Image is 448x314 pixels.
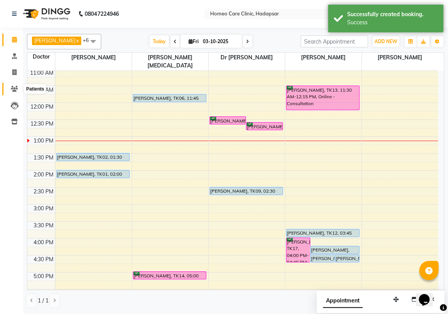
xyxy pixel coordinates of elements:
[85,3,119,25] b: 08047224946
[323,294,363,308] span: Appointment
[38,297,48,305] span: 1 / 1
[57,153,129,161] div: [PERSON_NAME], TK02, 01:30 PM-01:45 PM, In Person - Follow Up
[209,53,285,62] span: Dr [PERSON_NAME]
[133,94,206,102] div: [PERSON_NAME], TK06, 11:45 AM-12:00 PM, In Person - Follow Up
[34,37,75,44] span: [PERSON_NAME]
[201,36,239,47] input: 2025-10-03
[32,205,55,213] div: 3:00 PM
[373,36,399,47] button: ADD NEW
[83,37,95,43] span: +6
[57,170,129,178] div: [PERSON_NAME], TK01, 02:00 PM-02:15 PM, In Person - Follow Up
[29,103,55,111] div: 12:00 PM
[347,10,438,18] div: Successfully created booking.
[347,18,438,27] div: Success
[55,53,132,62] span: [PERSON_NAME]
[362,53,438,62] span: [PERSON_NAME]
[32,289,55,297] div: 5:30 PM
[311,246,359,254] div: [PERSON_NAME], TK11, 04:15 PM-04:30 PM, In Person - Follow Up
[187,39,201,44] span: Fri
[27,53,55,61] div: Doctor
[133,272,206,279] div: [PERSON_NAME], TK14, 05:00 PM-05:15 PM, In Person - Follow Up
[286,229,359,237] div: [PERSON_NAME], TK12, 03:45 PM-04:00 PM, In Person - Follow Up
[150,35,169,47] span: Today
[32,272,55,280] div: 5:00 PM
[286,86,359,110] div: [PERSON_NAME], TK13, 11:30 AM-12:15 PM, Online - Consultation
[24,84,46,94] div: Patients
[416,283,440,306] iframe: chat widget
[210,117,246,124] div: [PERSON_NAME], TK15, 12:25 PM-12:40 PM, In Person - Follow Up
[32,238,55,247] div: 4:00 PM
[246,123,283,130] div: [PERSON_NAME], TK16, 12:35 PM-12:50 PM, In Person - Follow Up
[28,69,55,77] div: 11:00 AM
[210,187,283,195] div: [PERSON_NAME], TK09, 02:30 PM-02:45 PM, In Person - Follow Up
[75,37,79,44] a: x
[32,137,55,145] div: 1:00 PM
[301,35,368,47] input: Search Appointment
[32,171,55,179] div: 2:00 PM
[32,188,55,196] div: 2:30 PM
[132,53,208,71] span: [PERSON_NAME][MEDICAL_DATA]
[311,255,334,262] div: [PERSON_NAME], TK10, 04:30 PM-04:45 PM, In Person - Follow Up
[20,3,72,25] img: logo
[374,39,397,44] span: ADD NEW
[285,53,361,62] span: [PERSON_NAME]
[32,154,55,162] div: 1:30 PM
[32,255,55,264] div: 4:30 PM
[32,222,55,230] div: 3:30 PM
[29,120,55,128] div: 12:30 PM
[286,238,310,262] div: [PERSON_NAME], TK17, 04:00 PM-04:45 PM, Online - Consultation
[335,255,359,262] div: [PERSON_NAME], TK10, 04:30 PM-04:45 PM, In Person - Follow Up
